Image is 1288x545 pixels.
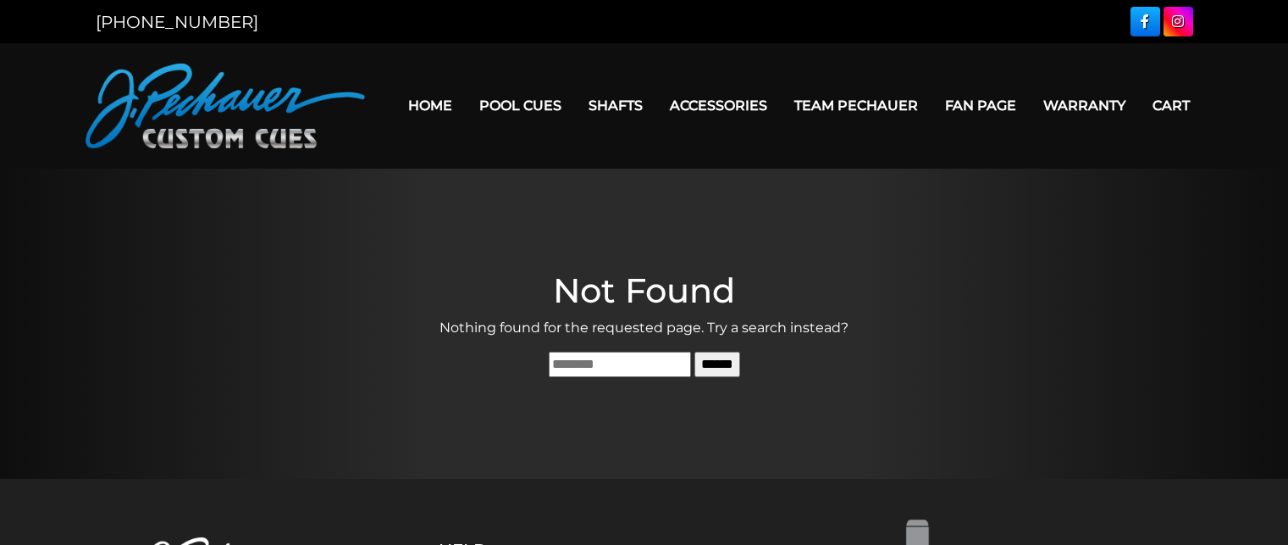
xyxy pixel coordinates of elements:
[931,84,1030,127] a: Fan Page
[395,84,466,127] a: Home
[1030,84,1139,127] a: Warranty
[575,84,656,127] a: Shafts
[781,84,931,127] a: Team Pechauer
[656,84,781,127] a: Accessories
[86,64,365,148] img: Pechauer Custom Cues
[1139,84,1203,127] a: Cart
[96,12,258,32] a: [PHONE_NUMBER]
[466,84,575,127] a: Pool Cues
